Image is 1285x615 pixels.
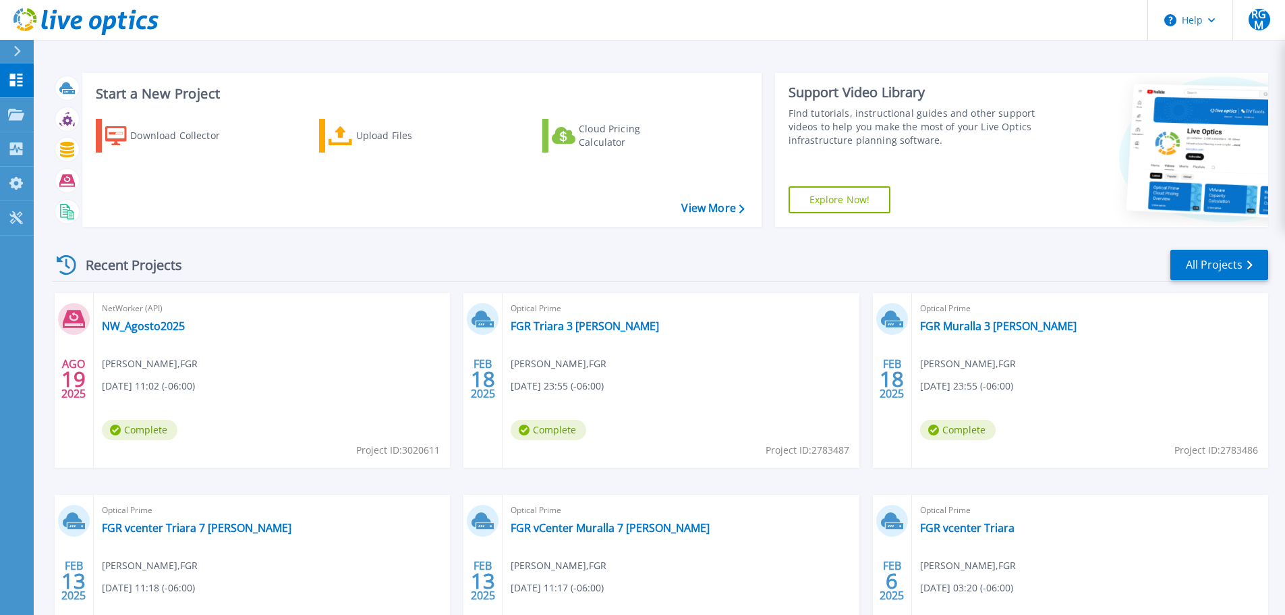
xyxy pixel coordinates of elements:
[61,575,86,587] span: 13
[789,107,1040,147] div: Find tutorials, instructional guides and other support videos to help you make the most of your L...
[102,558,198,573] span: [PERSON_NAME] , FGR
[789,186,891,213] a: Explore Now!
[920,558,1016,573] span: [PERSON_NAME] , FGR
[766,443,849,458] span: Project ID: 2783487
[470,556,496,606] div: FEB 2025
[920,356,1016,371] span: [PERSON_NAME] , FGR
[511,319,659,333] a: FGR Triara 3 [PERSON_NAME]
[920,521,1015,535] a: FGR vcenter Triara
[130,122,238,149] div: Download Collector
[61,373,86,385] span: 19
[96,86,744,101] h3: Start a New Project
[920,319,1077,333] a: FGR Muralla 3 [PERSON_NAME]
[102,356,198,371] span: [PERSON_NAME] , FGR
[511,581,604,595] span: [DATE] 11:17 (-06:00)
[102,581,195,595] span: [DATE] 11:18 (-06:00)
[1174,443,1258,458] span: Project ID: 2783486
[542,119,693,153] a: Cloud Pricing Calculator
[102,319,185,333] a: NW_Agosto2025
[920,379,1013,394] span: [DATE] 23:55 (-06:00)
[102,301,442,316] span: NetWorker (API)
[511,503,851,518] span: Optical Prime
[681,202,744,215] a: View More
[102,379,195,394] span: [DATE] 11:02 (-06:00)
[102,503,442,518] span: Optical Prime
[96,119,246,153] a: Download Collector
[789,84,1040,101] div: Support Video Library
[356,443,440,458] span: Project ID: 3020611
[579,122,687,149] div: Cloud Pricing Calculator
[61,556,86,606] div: FEB 2025
[880,373,904,385] span: 18
[1249,9,1270,30] span: RGM
[470,354,496,404] div: FEB 2025
[356,122,464,149] div: Upload Files
[319,119,469,153] a: Upload Files
[511,521,710,535] a: FGR vCenter Muralla 7 [PERSON_NAME]
[52,248,200,282] div: Recent Projects
[511,356,606,371] span: [PERSON_NAME] , FGR
[879,354,905,404] div: FEB 2025
[471,575,495,587] span: 13
[511,558,606,573] span: [PERSON_NAME] , FGR
[61,354,86,404] div: AGO 2025
[471,373,495,385] span: 18
[511,379,604,394] span: [DATE] 23:55 (-06:00)
[102,521,291,535] a: FGR vcenter Triara 7 [PERSON_NAME]
[886,575,898,587] span: 6
[511,420,586,440] span: Complete
[879,556,905,606] div: FEB 2025
[920,301,1260,316] span: Optical Prime
[920,503,1260,518] span: Optical Prime
[1170,250,1268,280] a: All Projects
[102,420,177,440] span: Complete
[511,301,851,316] span: Optical Prime
[920,581,1013,595] span: [DATE] 03:20 (-06:00)
[920,420,996,440] span: Complete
